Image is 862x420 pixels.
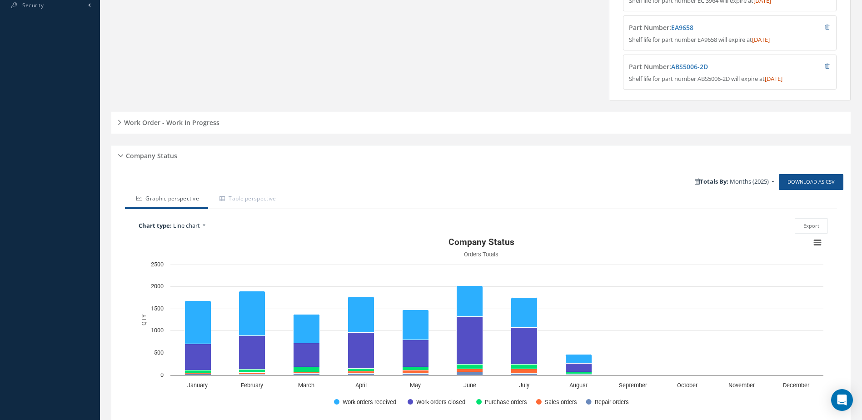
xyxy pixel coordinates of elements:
path: July, 830. Work orders closed. [511,328,538,365]
text: April [355,382,367,389]
text: August [569,382,588,389]
h4: Part Number [629,63,777,71]
span: Security [22,1,44,9]
path: February, 12. Repair orders. [239,375,265,375]
path: March, 36. Repair orders. [294,374,320,375]
path: January, 593. Work orders closed. [185,344,211,370]
path: June, 66. Sales orders. [457,369,483,372]
path: June, 102. Purchase orders. [457,365,483,369]
span: : [669,62,708,71]
path: April, 819. Work orders closed. [348,333,374,369]
path: February, 1,011. Work orders received. [239,291,265,336]
div: Open Intercom Messenger [831,389,853,411]
text: October [677,382,698,389]
path: May, 79. Sales orders. [403,370,429,374]
a: Graphic perspective [125,190,208,209]
button: Show Purchase orders [476,398,526,405]
text: 2000 [151,283,164,290]
a: Table perspective [208,190,285,209]
text: November [728,382,755,389]
path: June, 1,078. Work orders closed. [457,317,483,365]
h4: Part Number [629,24,777,32]
path: July, 105. Purchase orders. [511,365,538,369]
path: July, 107. Sales orders. [511,369,538,374]
p: Shelf life for part number ABS5006-2D will expire at [629,75,830,84]
path: April, 34. Repair orders. [348,374,374,375]
path: April, 63. Purchase orders. [348,369,374,371]
text: September [619,382,648,389]
path: February, 764. Work orders closed. [239,336,265,370]
text: December [783,382,810,389]
button: Show Sales orders [536,398,576,405]
a: Chart type: Line chart [134,219,356,233]
path: January, 980. Work orders received. [185,301,211,344]
text: March [298,382,314,389]
h5: Company Status [123,149,177,160]
text: 500 [154,349,164,356]
path: January, 65. Purchase orders. [185,370,211,373]
b: Totals By: [695,177,728,185]
path: May, 70. Purchase orders. [403,367,429,370]
path: August, 16. Repair orders. [566,375,592,375]
button: Show Work orders closed [408,398,466,405]
span: [DATE] [752,35,770,44]
button: Show Work orders received [334,398,397,405]
path: May, 688. Work orders received. [403,310,429,340]
span: : [669,23,693,32]
text: 1000 [151,327,164,334]
text: July [519,382,529,389]
path: July, 34. Repair orders. [511,374,538,375]
button: Export [795,218,828,234]
a: ABS5006-2D [671,62,708,71]
text: 0 [160,371,164,378]
path: March, 106. Purchase orders. [294,367,320,372]
a: Totals By: Months (2025) [690,175,779,189]
path: January, 25. Repair orders. [185,374,211,375]
text: QTY [140,314,147,325]
text: Company Status [448,237,514,247]
path: April, 805. Work orders received. [348,297,374,333]
button: Show Repair orders [586,398,629,405]
h5: Work Order - Work In Progress [121,116,219,127]
a: EA9658 [671,23,693,32]
path: August, 192. Work orders closed. [566,364,592,372]
text: Orders Totals [464,251,498,258]
path: June, 71. Repair orders. [457,372,483,375]
path: March, 551. Work orders closed. [294,343,320,367]
path: February, 45. Sales orders. [239,373,265,375]
svg: Interactive chart [134,234,828,415]
path: April, 49. Sales orders. [348,371,374,374]
path: May, 613. Work orders closed. [403,340,429,367]
path: January, 23. Sales orders. [185,373,211,374]
path: May, 31. Repair orders. [403,374,429,375]
b: Chart type: [139,221,172,230]
path: March, 34. Sales orders. [294,372,320,374]
span: Months (2025) [730,177,769,185]
path: August, 40. Purchase orders. [566,372,592,374]
span: Line chart [173,221,200,230]
span: [DATE] [765,75,782,83]
path: August, 203. Work orders received. [566,355,592,364]
g: Repair orders, bar series 5 of 5 with 12 bars. [185,372,808,375]
text: February [241,382,263,389]
path: March, 648. Work orders received. [294,315,320,343]
text: January [187,382,208,389]
g: Work orders received, bar series 1 of 5 with 12 bars. [185,286,808,375]
path: February, 71. Purchase orders. [239,370,265,373]
path: June, 706. Work orders received. [457,286,483,317]
button: View chart menu, Company Status [811,236,824,249]
path: July, 678. Work orders received. [511,298,538,328]
text: 1500 [151,305,164,312]
text: 2500 [151,261,164,268]
a: Download as CSV [779,174,843,190]
text: May [410,382,421,389]
div: Company Status. Highcharts interactive chart. [134,234,828,415]
text: June [463,382,476,389]
g: Work orders closed, bar series 2 of 5 with 12 bars. [185,317,808,375]
p: Shelf life for part number EA9658 will expire at [629,35,830,45]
